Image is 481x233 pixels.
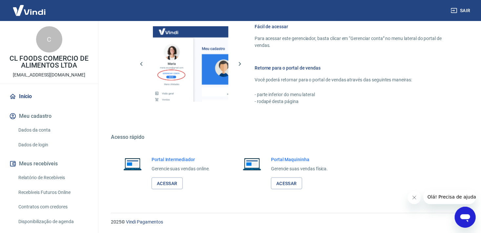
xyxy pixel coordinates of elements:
h5: Acesso rápido [111,134,465,140]
p: - rodapé desta página [255,98,450,105]
img: Imagem de um notebook aberto [119,156,146,172]
a: Relatório de Recebíveis [16,171,90,184]
p: Para acessar este gerenciador, basta clicar em “Gerenciar conta” no menu lateral do portal de ven... [255,35,450,49]
a: Dados da conta [16,123,90,137]
h6: Retorne para o portal de vendas [255,65,450,71]
a: Início [8,89,90,104]
button: Meu cadastro [8,109,90,123]
p: 2025 © [111,219,465,225]
button: Sair [450,5,473,17]
p: Você poderá retornar para o portal de vendas através das seguintes maneiras: [255,76,450,83]
p: Gerencie suas vendas física. [271,165,328,172]
iframe: Botão para abrir a janela de mensagens [455,207,476,228]
a: Disponibilização de agenda [16,215,90,228]
p: CL FOODS COMERCIO DE ALIMENTOS LTDA [5,55,93,69]
img: Imagem de um notebook aberto [238,156,266,172]
h6: Portal Maquininha [271,156,328,163]
h6: Fácil de acessar [255,23,450,30]
iframe: Fechar mensagem [408,191,421,204]
a: Recebíveis Futuros Online [16,186,90,199]
a: Contratos com credores [16,200,90,214]
a: Acessar [152,178,183,190]
div: C [36,26,62,53]
button: Meus recebíveis [8,157,90,171]
a: Acessar [271,178,302,190]
a: Dados de login [16,138,90,152]
iframe: Mensagem da empresa [424,190,476,204]
h6: Portal Intermediador [152,156,210,163]
span: Olá! Precisa de ajuda? [4,5,55,10]
img: Vindi [8,0,51,20]
p: - parte inferior do menu lateral [255,91,450,98]
p: Gerencie suas vendas online. [152,165,210,172]
p: [EMAIL_ADDRESS][DOMAIN_NAME] [13,72,85,78]
img: Imagem da dashboard mostrando o botão de gerenciar conta na sidebar no lado esquerdo [153,26,228,102]
a: Vindi Pagamentos [126,219,163,224]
